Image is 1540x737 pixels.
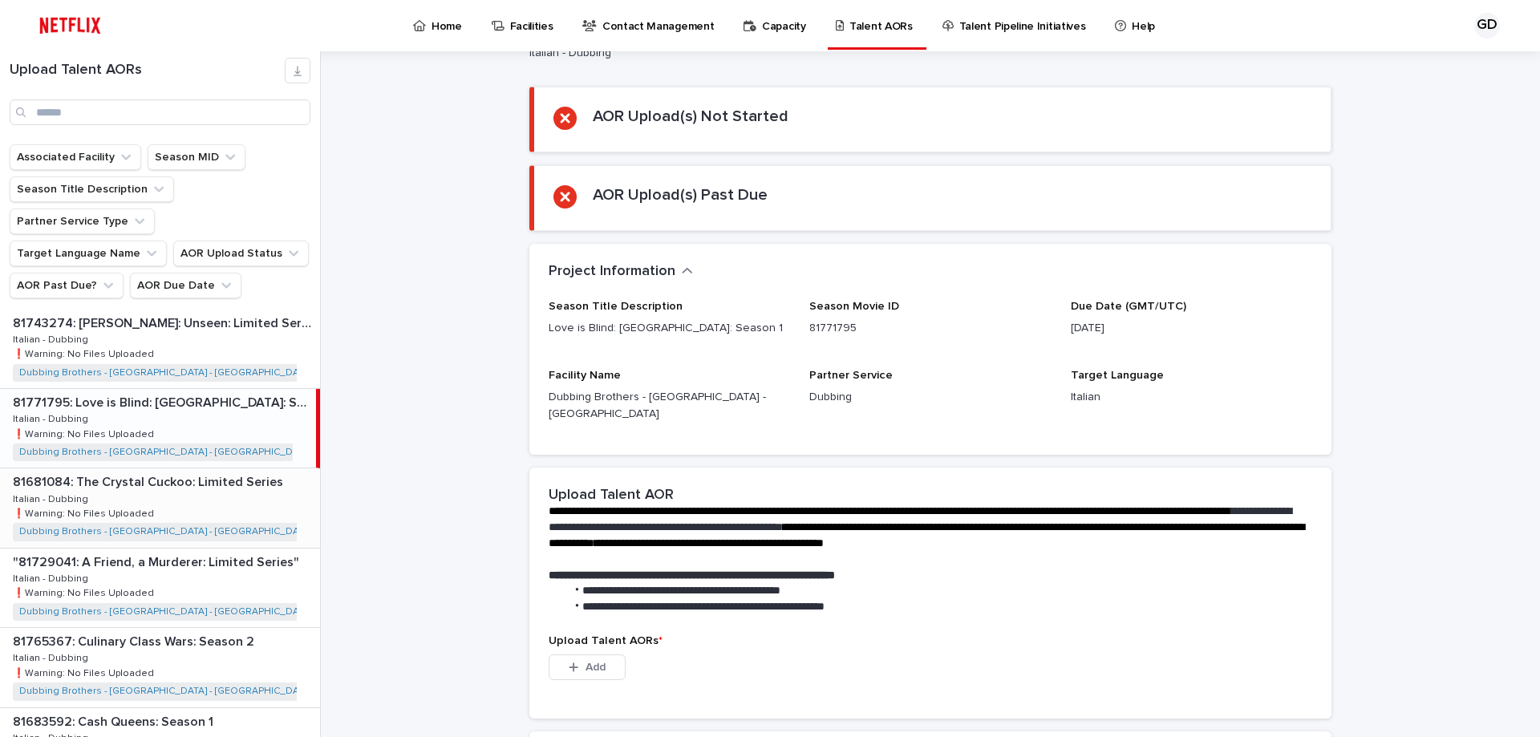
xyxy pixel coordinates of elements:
span: Upload Talent AORs [549,635,663,646]
a: Dubbing Brothers - [GEOGRAPHIC_DATA] - [GEOGRAPHIC_DATA] [19,447,312,458]
p: Italian - Dubbing [529,47,1129,60]
p: Italian - Dubbing [13,491,91,505]
h2: AOR Upload(s) Not Started [593,107,788,126]
a: Dubbing Brothers - [GEOGRAPHIC_DATA] - [GEOGRAPHIC_DATA] [19,367,312,379]
h2: Upload Talent AOR [549,487,674,504]
p: Italian [1071,389,1312,406]
p: Italian - Dubbing [13,570,91,585]
span: Target Language [1071,370,1164,381]
span: Partner Service [809,370,893,381]
button: Season Title Description [10,176,174,202]
span: Facility Name [549,370,621,381]
button: Partner Service Type [10,209,155,234]
p: ❗️Warning: No Files Uploaded [13,585,157,599]
p: ❗️Warning: No Files Uploaded [13,346,157,360]
button: Add [549,654,626,680]
p: Dubbing [809,389,1051,406]
span: Add [586,662,606,673]
button: AOR Past Due? [10,273,124,298]
a: Dubbing Brothers - [GEOGRAPHIC_DATA] - [GEOGRAPHIC_DATA] [19,606,312,618]
h2: Project Information [549,263,675,281]
a: Dubbing Brothers - [GEOGRAPHIC_DATA] - [GEOGRAPHIC_DATA] [19,526,312,537]
h2: AOR Upload(s) Past Due [593,185,768,204]
img: ifQbXi3ZQGMSEF7WDB7W [32,10,108,42]
p: 81683592: Cash Queens: Season 1 [13,711,217,730]
input: Search [10,99,310,125]
p: 81681084: The Crystal Cuckoo: Limited Series [13,472,286,490]
p: 81765367: Culinary Class Wars: Season 2 [13,631,257,650]
span: Due Date (GMT/UTC) [1071,301,1186,312]
p: [DATE] [1071,320,1312,337]
h1: Upload Talent AORs [10,62,285,79]
p: ❗️Warning: No Files Uploaded [13,665,157,679]
button: Target Language Name [10,241,167,266]
p: Dubbing Brothers - [GEOGRAPHIC_DATA] - [GEOGRAPHIC_DATA] [549,389,790,423]
button: Season MID [148,144,245,170]
button: Project Information [549,263,693,281]
span: Season Title Description [549,301,683,312]
p: 81771795 [809,320,1051,337]
button: AOR Due Date [130,273,241,298]
span: Season Movie ID [809,301,899,312]
a: Dubbing Brothers - [GEOGRAPHIC_DATA] - [GEOGRAPHIC_DATA] [19,686,312,697]
p: 81743274: [PERSON_NAME]: Unseen: Limited Series [13,313,317,331]
button: Associated Facility [10,144,141,170]
p: Italian - Dubbing [13,331,91,346]
button: AOR Upload Status [173,241,309,266]
p: Love is Blind: [GEOGRAPHIC_DATA]: Season 1 [549,320,790,337]
p: ❗️Warning: No Files Uploaded [13,426,157,440]
p: ❗️Warning: No Files Uploaded [13,505,157,520]
p: Italian - Dubbing [13,411,91,425]
p: Italian - Dubbing [13,650,91,664]
p: "81729041: A Friend, a Murderer: Limited Series" [13,552,302,570]
p: 81771795: Love is Blind: [GEOGRAPHIC_DATA]: Season 1 [13,392,313,411]
div: GD [1474,13,1500,38]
